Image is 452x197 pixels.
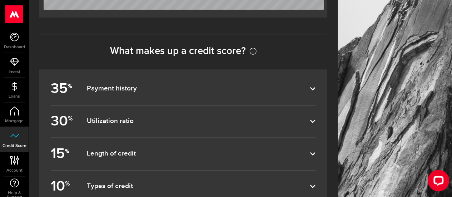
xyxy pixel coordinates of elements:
[51,142,74,166] b: 15
[86,149,310,158] dfn: Length of credit
[51,110,74,133] b: 30
[86,117,310,125] dfn: Utilization ratio
[422,167,452,197] iframe: LiveChat chat widget
[39,45,327,57] h2: What makes up a credit score?
[68,82,72,89] sup: %
[68,114,73,122] sup: %
[86,182,310,191] dfn: Types of credit
[51,77,74,100] b: 35
[65,147,69,154] sup: %
[86,84,310,93] dfn: Payment history
[65,179,70,187] sup: %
